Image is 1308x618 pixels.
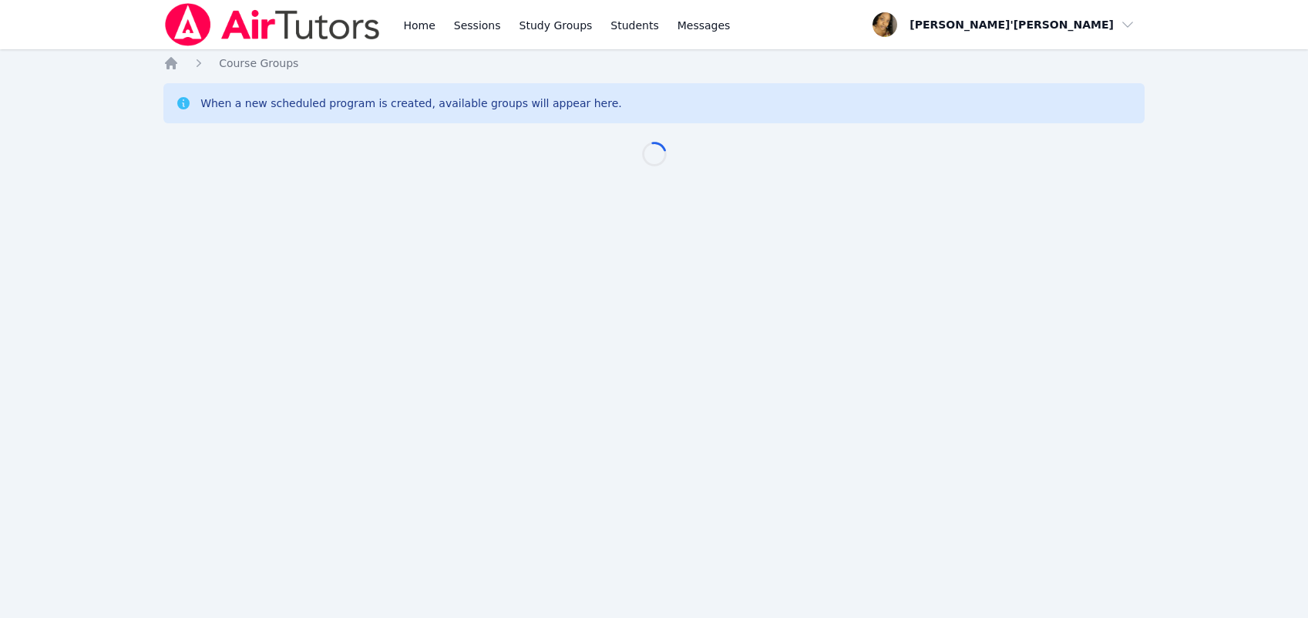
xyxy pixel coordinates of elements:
[163,3,382,46] img: Air Tutors
[678,18,731,33] span: Messages
[219,57,298,69] span: Course Groups
[163,55,1145,71] nav: Breadcrumb
[200,96,622,111] div: When a new scheduled program is created, available groups will appear here.
[219,55,298,71] a: Course Groups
